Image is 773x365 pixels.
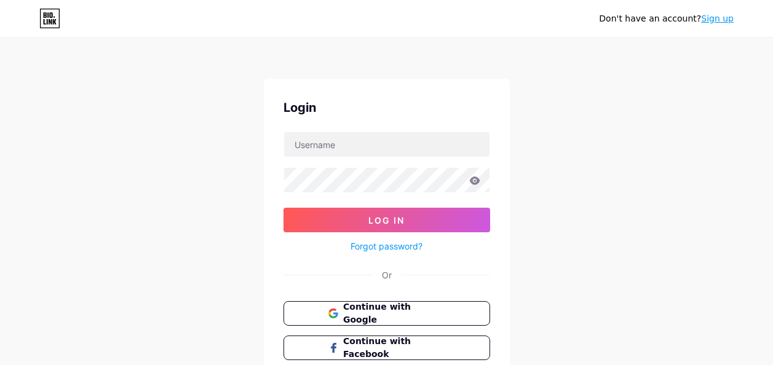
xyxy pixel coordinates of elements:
a: Sign up [701,14,734,23]
button: Continue with Google [283,301,490,326]
button: Continue with Facebook [283,336,490,360]
div: Don't have an account? [599,12,734,25]
span: Continue with Google [343,300,445,326]
div: Login [283,98,490,117]
span: Log In [368,215,405,226]
a: Forgot password? [351,240,422,253]
button: Log In [283,208,490,232]
div: Or [382,269,392,281]
input: Username [284,132,490,157]
span: Continue with Facebook [343,335,445,361]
